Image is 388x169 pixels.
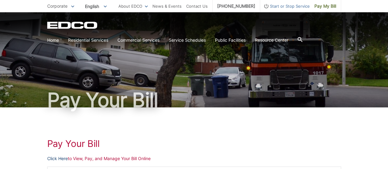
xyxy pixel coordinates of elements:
[47,21,98,29] a: EDCD logo. Return to the homepage.
[255,37,288,44] a: Resource Center
[47,90,341,110] h1: Pay Your Bill
[47,138,341,149] h1: Pay Your Bill
[215,37,246,44] a: Public Facilities
[314,3,336,10] span: Pay My Bill
[47,37,59,44] a: Home
[80,1,111,11] span: English
[68,37,108,44] a: Residential Services
[118,3,148,10] a: About EDCO
[186,3,208,10] a: Contact Us
[47,155,68,162] a: Click Here
[117,37,159,44] a: Commercial Services
[47,3,67,9] span: Corporate
[152,3,182,10] a: News & Events
[169,37,206,44] a: Service Schedules
[47,155,341,162] p: to View, Pay, and Manage Your Bill Online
